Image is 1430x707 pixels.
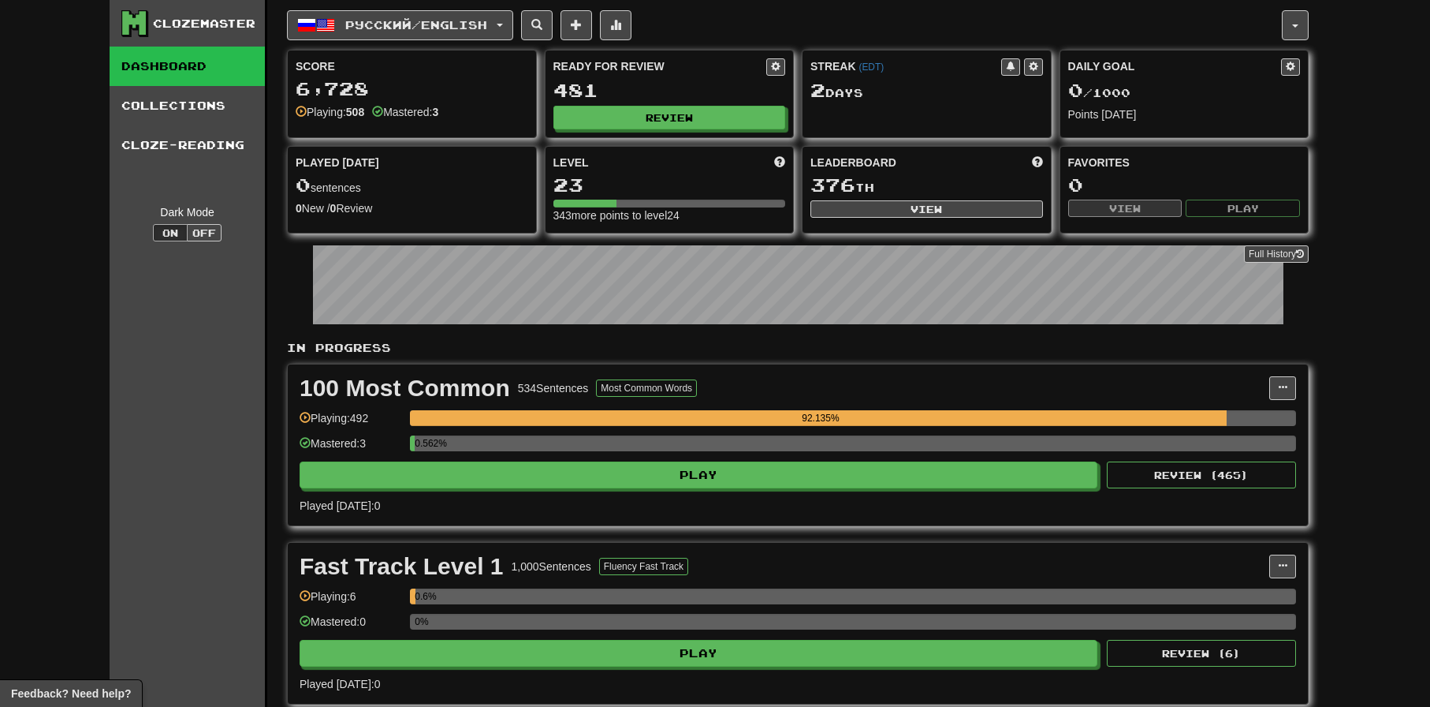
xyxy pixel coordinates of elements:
button: Play [300,462,1097,488]
a: (EDT) [858,62,884,73]
span: 2 [810,79,825,101]
button: Review (6) [1107,640,1296,667]
span: Played [DATE] [296,155,379,170]
div: th [810,175,1043,196]
span: Русский / English [345,18,487,32]
div: 481 [553,80,786,100]
button: View [810,200,1043,218]
button: Review (465) [1107,462,1296,488]
div: 23 [553,175,786,195]
span: Leaderboard [810,155,896,170]
div: 1,000 Sentences [512,559,591,574]
div: 0 [1068,175,1301,195]
button: Most Common Words [596,380,697,397]
button: Play [300,640,1097,667]
button: Fluency Fast Track [599,558,688,575]
div: Favorites [1068,155,1301,170]
div: Mastered: [372,104,438,120]
div: Points [DATE] [1068,107,1301,122]
p: In Progress [287,340,1309,356]
div: 6,728 [296,79,528,99]
div: New / Review [296,200,528,216]
strong: 508 [346,106,364,118]
button: Play [1186,200,1300,217]
strong: 0 [330,202,337,215]
div: 100 Most Common [300,376,510,400]
span: Played [DATE]: 0 [300,678,380,690]
div: 343 more points to level 24 [553,208,786,223]
div: Playing: 492 [300,410,402,436]
div: sentences [296,175,528,196]
div: Score [296,58,528,74]
button: View [1068,200,1182,217]
div: Dark Mode [121,204,253,220]
div: Day s [810,80,1043,101]
span: Level [553,155,589,170]
div: Fast Track Level 1 [300,555,504,578]
div: Daily Goal [1068,58,1282,76]
a: Cloze-Reading [110,125,265,165]
button: Search sentences [521,10,553,40]
a: Dashboard [110,47,265,86]
div: Clozemaster [153,16,255,32]
strong: 0 [296,202,302,215]
div: Mastered: 3 [300,436,402,462]
span: Played [DATE]: 0 [300,499,380,512]
span: 0 [296,174,311,196]
span: / 1000 [1068,86,1130,99]
a: Full History [1244,245,1309,263]
span: This week in points, UTC [1032,155,1043,170]
span: 0 [1068,79,1083,101]
div: 92.135% [415,410,1226,426]
span: 376 [810,174,855,196]
a: Collections [110,86,265,125]
button: On [153,224,188,241]
button: Review [553,106,786,129]
div: Streak [810,58,1001,74]
strong: 3 [432,106,438,118]
div: 534 Sentences [518,380,589,396]
div: Playing: [296,104,364,120]
div: Playing: 6 [300,589,402,615]
div: Ready for Review [553,58,767,74]
div: Mastered: 0 [300,614,402,640]
button: Off [187,224,222,241]
button: Русский/English [287,10,513,40]
span: Open feedback widget [11,686,131,701]
button: More stats [600,10,631,40]
button: Add sentence to collection [560,10,592,40]
span: Score more points to level up [774,155,785,170]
